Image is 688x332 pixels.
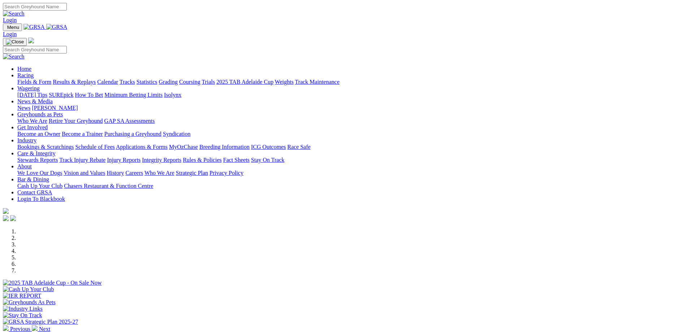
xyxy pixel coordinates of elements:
a: Tracks [120,79,135,85]
img: chevron-left-pager-white.svg [3,325,9,331]
a: We Love Our Dogs [17,170,62,176]
a: Fields & Form [17,79,51,85]
a: Race Safe [287,144,310,150]
img: GRSA [23,24,45,30]
img: Search [3,53,25,60]
button: Toggle navigation [3,38,27,46]
div: Racing [17,79,685,85]
a: GAP SA Assessments [104,118,155,124]
a: ICG Outcomes [251,144,286,150]
a: MyOzChase [169,144,198,150]
a: Bar & Dining [17,176,49,182]
a: Who We Are [144,170,174,176]
a: Login [3,31,17,37]
a: Grading [159,79,178,85]
a: Track Maintenance [295,79,339,85]
img: Cash Up Your Club [3,286,54,293]
div: About [17,170,685,176]
a: Bookings & Scratchings [17,144,74,150]
a: Privacy Policy [209,170,243,176]
a: Isolynx [164,92,181,98]
span: Menu [7,25,19,30]
a: Retire Your Greyhound [49,118,103,124]
a: Calendar [97,79,118,85]
a: Track Injury Rebate [59,157,105,163]
a: [PERSON_NAME] [32,105,78,111]
img: facebook.svg [3,215,9,221]
div: Industry [17,144,685,150]
img: Close [6,39,24,45]
img: chevron-right-pager-white.svg [32,325,38,331]
img: 2025 TAB Adelaide Cup - On Sale Now [3,280,102,286]
a: Stay On Track [251,157,284,163]
img: Stay On Track [3,312,42,319]
a: Coursing [179,79,200,85]
img: Search [3,10,25,17]
a: Purchasing a Greyhound [104,131,161,137]
a: History [107,170,124,176]
a: News [17,105,30,111]
a: Fact Sheets [223,157,250,163]
a: Become a Trainer [62,131,103,137]
img: GRSA [46,24,68,30]
div: Bar & Dining [17,183,685,189]
a: Trials [202,79,215,85]
div: Get Involved [17,131,685,137]
a: Schedule of Fees [75,144,114,150]
a: News & Media [17,98,53,104]
a: Strategic Plan [176,170,208,176]
a: Racing [17,72,34,78]
a: 2025 TAB Adelaide Cup [216,79,273,85]
a: Minimum Betting Limits [104,92,163,98]
a: Applications & Forms [116,144,168,150]
a: SUREpick [49,92,73,98]
a: Vision and Values [64,170,105,176]
img: Greyhounds As Pets [3,299,56,306]
a: Results & Replays [53,79,96,85]
a: Weights [275,79,294,85]
a: Next [32,326,50,332]
a: Get Involved [17,124,48,130]
input: Search [3,3,67,10]
a: Chasers Restaurant & Function Centre [64,183,153,189]
a: Integrity Reports [142,157,181,163]
img: IER REPORT [3,293,41,299]
img: Industry Links [3,306,43,312]
a: Greyhounds as Pets [17,111,63,117]
img: logo-grsa-white.png [3,208,9,214]
div: News & Media [17,105,685,111]
img: logo-grsa-white.png [28,38,34,43]
a: Syndication [163,131,190,137]
a: How To Bet [75,92,103,98]
a: Cash Up Your Club [17,183,62,189]
a: Previous [3,326,32,332]
a: Login To Blackbook [17,196,65,202]
a: Contact GRSA [17,189,52,195]
a: Wagering [17,85,40,91]
span: Next [39,326,50,332]
div: Care & Integrity [17,157,685,163]
a: Rules & Policies [183,157,222,163]
a: Careers [125,170,143,176]
img: GRSA Strategic Plan 2025-27 [3,319,78,325]
div: Greyhounds as Pets [17,118,685,124]
a: Stewards Reports [17,157,58,163]
a: Statistics [137,79,157,85]
div: Wagering [17,92,685,98]
a: Injury Reports [107,157,140,163]
a: Industry [17,137,36,143]
a: Become an Owner [17,131,60,137]
a: About [17,163,32,169]
a: Who We Are [17,118,47,124]
a: Home [17,66,31,72]
img: twitter.svg [10,215,16,221]
input: Search [3,46,67,53]
a: Breeding Information [199,144,250,150]
a: [DATE] Tips [17,92,47,98]
span: Previous [10,326,30,332]
a: Care & Integrity [17,150,56,156]
a: Login [3,17,17,23]
button: Toggle navigation [3,23,22,31]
